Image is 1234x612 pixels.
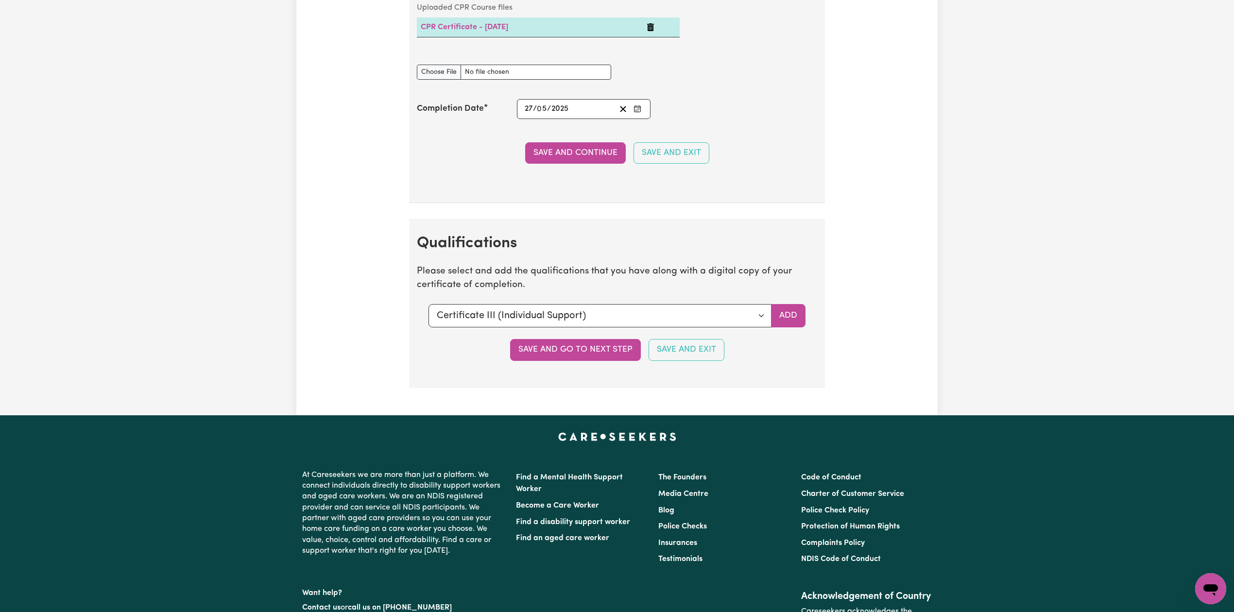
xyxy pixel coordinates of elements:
[547,104,551,113] span: /
[558,433,676,441] a: Careseekers home page
[1195,573,1226,604] iframe: Button to launch messaging window
[302,584,504,598] p: Want help?
[302,466,504,561] p: At Careseekers we are more than just a platform. We connect individuals directly to disability su...
[631,102,644,116] button: Enter the Completion Date of your CPR Course
[801,591,932,602] h2: Acknowledgement of Country
[516,518,630,526] a: Find a disability support worker
[647,21,654,33] button: Delete CPR Certificate - 27/05/2025
[417,234,817,253] h2: Qualifications
[801,539,865,547] a: Complaints Policy
[421,23,508,31] a: CPR Certificate - [DATE]
[801,507,869,514] a: Police Check Policy
[533,104,537,113] span: /
[516,474,623,493] a: Find a Mental Health Support Worker
[658,523,707,530] a: Police Checks
[658,539,697,547] a: Insurances
[516,502,599,510] a: Become a Care Worker
[771,304,806,327] button: Add selected qualification
[525,142,626,164] button: Save and Continue
[801,474,861,481] a: Code of Conduct
[302,604,341,612] a: Contact us
[551,102,569,116] input: ----
[649,339,724,360] button: Save and Exit
[801,555,881,563] a: NDIS Code of Conduct
[524,102,533,116] input: --
[348,604,452,612] a: call us on [PHONE_NUMBER]
[417,265,817,293] p: Please select and add the qualifications that you have along with a digital copy of your certific...
[658,507,674,514] a: Blog
[801,523,900,530] a: Protection of Human Rights
[658,474,706,481] a: The Founders
[658,490,708,498] a: Media Centre
[634,142,709,164] button: Save and Exit
[510,339,641,360] button: Save and go to next step
[616,102,631,116] button: Clear date
[658,555,703,563] a: Testimonials
[516,534,609,542] a: Find an aged care worker
[537,102,547,116] input: --
[417,102,484,115] label: Completion Date
[537,105,542,113] span: 0
[801,490,904,498] a: Charter of Customer Service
